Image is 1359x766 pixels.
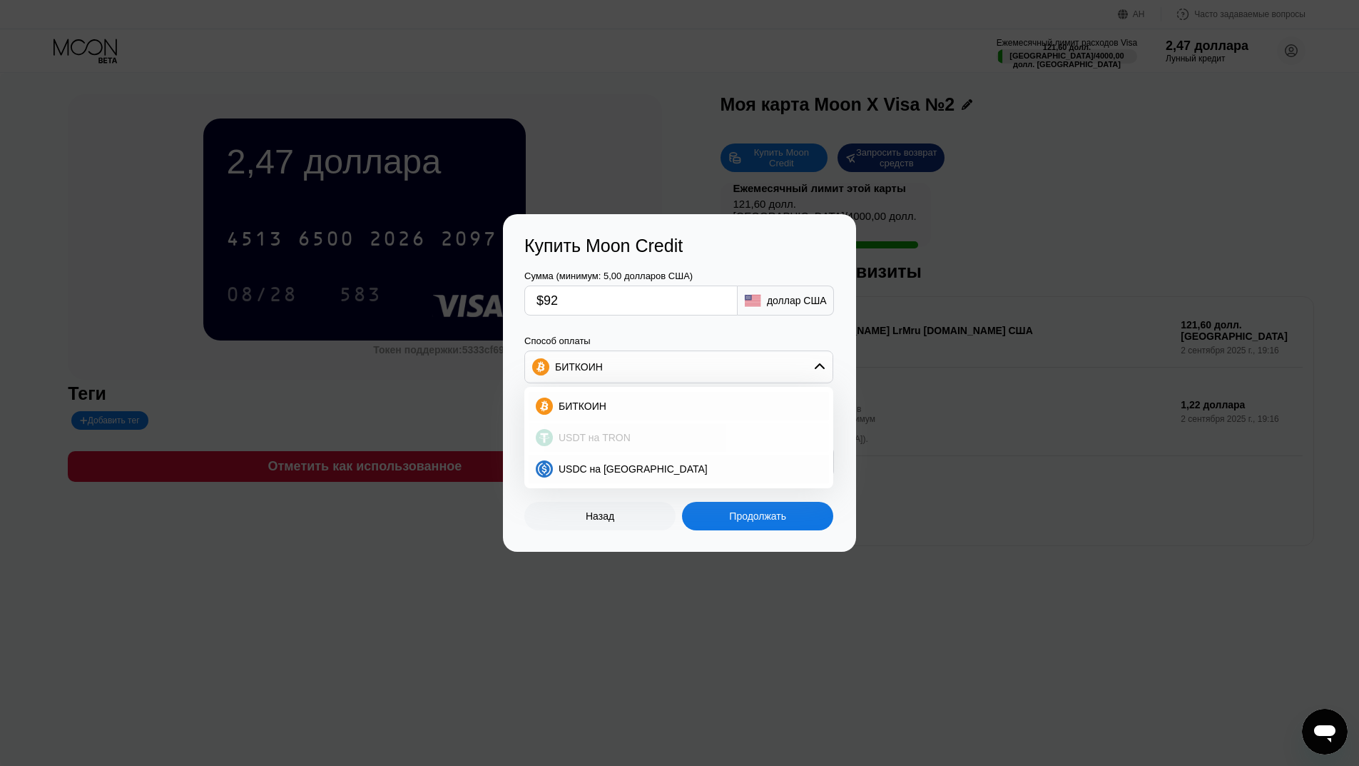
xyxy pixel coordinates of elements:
font: доллар США [767,295,827,306]
font: БИТКОИН [559,400,606,412]
font: Сумма (минимум: 5,00 долларов США) [524,271,693,281]
font: Способ оплаты [524,336,591,346]
font: БИТКОИН [555,361,603,373]
font: USDT на TRON [559,432,631,443]
font: Назад [586,510,614,522]
div: USDT на TRON [529,423,829,452]
div: Назад [524,502,676,530]
div: БИТКОИН [525,353,833,381]
input: 0,00 долларов США [536,286,726,315]
font: Купить Moon Credit [524,236,683,256]
div: БИТКОИН [529,392,829,420]
font: USDC на [GEOGRAPHIC_DATA] [559,463,708,475]
font: Продолжать [729,510,786,522]
iframe: Кнопка запуска окна обмена сообщениями [1302,709,1348,755]
div: USDC на [GEOGRAPHIC_DATA] [529,455,829,483]
div: Продолжать [682,502,833,530]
